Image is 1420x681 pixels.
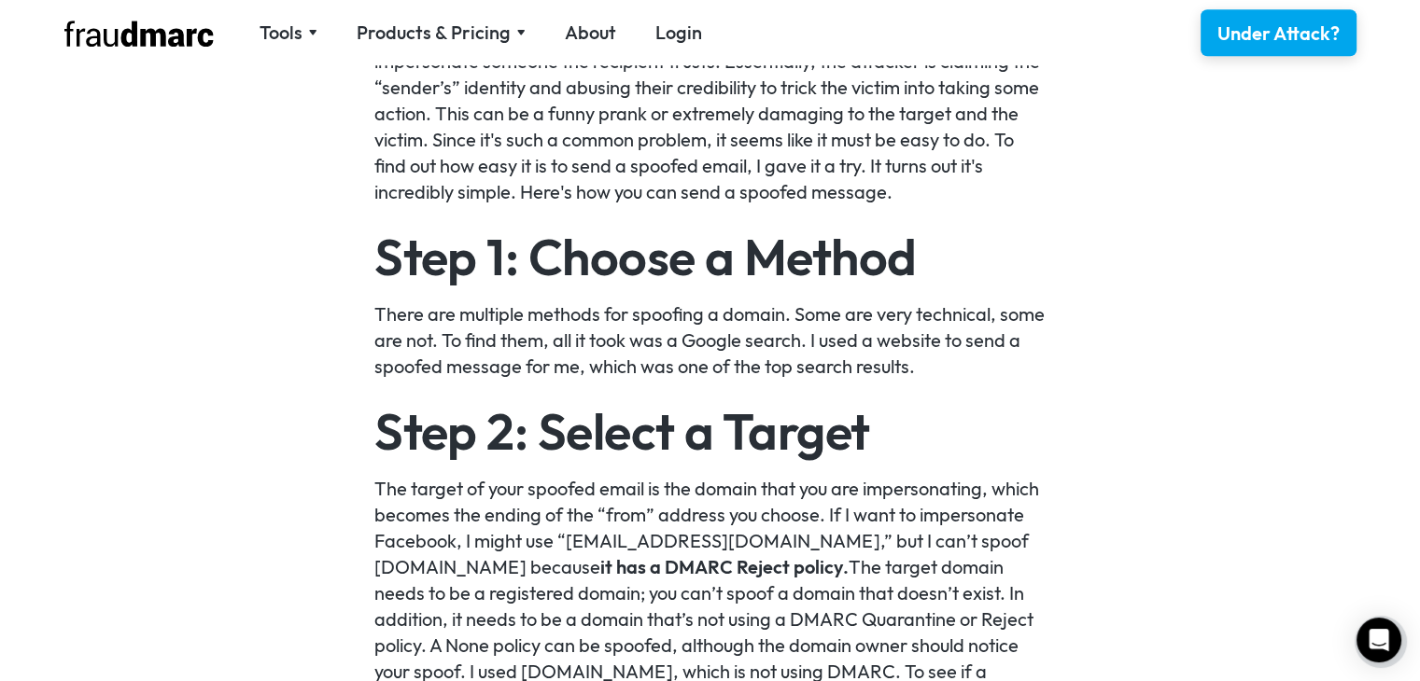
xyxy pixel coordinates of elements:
div: Open Intercom Messenger [1357,618,1401,662]
div: Tools [260,20,317,46]
a: Under Attack? [1201,9,1357,56]
h2: Step 2: Select a Target [374,406,1046,456]
a: About [565,20,616,46]
a: it has a DMARC Reject policy. [600,555,849,578]
div: Products & Pricing [357,20,511,46]
p: There are multiple methods for spoofing a domain. Some are very technical, some are not. To find ... [374,301,1046,380]
div: Products & Pricing [357,20,526,46]
div: Tools [260,20,302,46]
div: Under Attack? [1217,21,1340,47]
a: Login [655,20,702,46]
h2: Step 1: Choose a Method [374,231,1046,282]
